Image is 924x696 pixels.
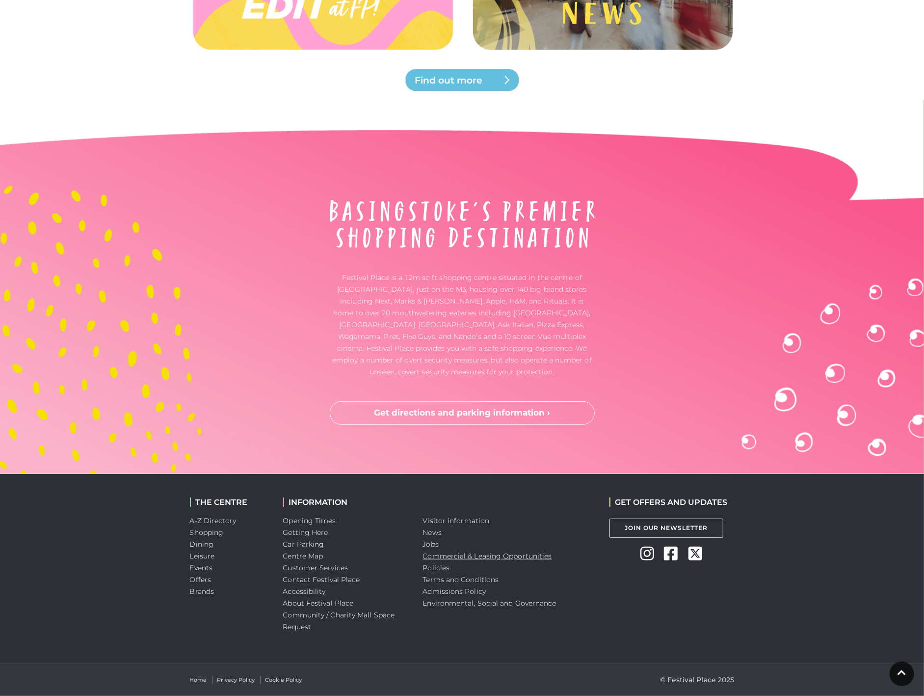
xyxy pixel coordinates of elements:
[609,519,723,538] a: Join Our Newsletter
[190,528,224,537] a: Shopping
[423,516,490,525] a: Visitor information
[190,676,207,684] a: Home
[190,552,215,560] a: Leisure
[265,676,302,684] a: Cookie Policy
[283,552,323,560] a: Centre Map
[190,563,213,572] a: Events
[283,498,408,507] h2: INFORMATION
[423,563,450,572] a: Policies
[190,516,237,525] a: A-Z Directory
[190,575,211,584] a: Offers
[283,540,324,549] a: Car Parking
[330,272,595,378] p: Festival Place is a 1.2m sq ft shopping centre situated in the centre of [GEOGRAPHIC_DATA], just ...
[423,575,499,584] a: Terms and Conditions
[660,674,735,686] p: © Festival Place 2025
[190,498,268,507] h2: THE CENTRE
[283,516,336,525] a: Opening Times
[330,200,595,248] img: About Festival Place
[283,528,328,537] a: Getting Here
[403,68,521,92] a: Find out more
[423,528,442,537] a: News
[283,599,354,608] a: About Festival Place
[190,540,214,549] a: Dining
[609,498,728,507] h2: GET OFFERS AND UPDATES
[423,587,486,596] a: Admissions Policy
[283,575,360,584] a: Contact Festival Place
[283,611,395,631] a: Community / Charity Mall Space Request
[423,552,552,560] a: Commercial & Leasing Opportunities
[217,676,255,684] a: Privacy Policy
[415,74,533,87] span: Find out more
[423,599,556,608] a: Environmental, Social and Governance
[423,540,439,549] a: Jobs
[283,587,326,596] a: Accessibility
[283,563,348,572] a: Customer Services
[190,587,214,596] a: Brands
[330,401,595,425] a: Get directions and parking information ›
